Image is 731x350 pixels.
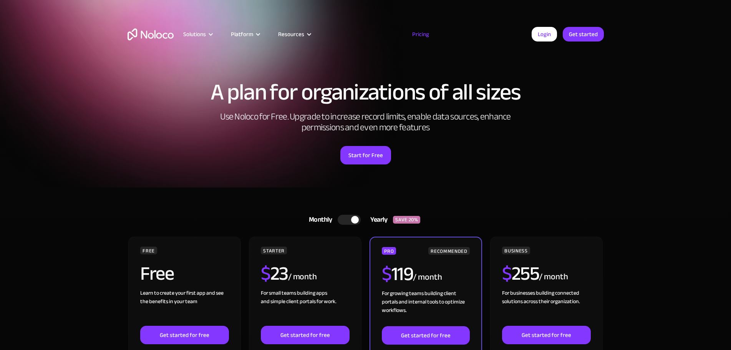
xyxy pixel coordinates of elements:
[382,289,469,326] div: For growing teams building client portals and internal tools to optimize workflows.
[261,326,349,344] a: Get started for free
[221,29,269,39] div: Platform
[140,289,229,326] div: Learn to create your first app and see the benefits in your team ‍
[502,264,539,283] h2: 255
[502,289,590,326] div: For businesses building connected solutions across their organization. ‍
[128,81,604,104] h1: A plan for organizations of all sizes
[539,271,568,283] div: / month
[231,29,253,39] div: Platform
[140,264,174,283] h2: Free
[502,255,512,292] span: $
[532,27,557,41] a: Login
[382,264,413,284] h2: 119
[261,247,287,254] div: STARTER
[382,247,396,255] div: PRO
[403,29,439,39] a: Pricing
[183,29,206,39] div: Solutions
[261,289,349,326] div: For small teams building apps and simple client portals for work. ‍
[502,326,590,344] a: Get started for free
[288,271,317,283] div: / month
[382,326,469,345] a: Get started for free
[128,28,174,40] a: home
[563,27,604,41] a: Get started
[174,29,221,39] div: Solutions
[212,111,519,133] h2: Use Noloco for Free. Upgrade to increase record limits, enable data sources, enhance permissions ...
[261,255,270,292] span: $
[278,29,304,39] div: Resources
[261,264,288,283] h2: 23
[299,214,338,226] div: Monthly
[393,216,420,224] div: SAVE 20%
[502,247,530,254] div: BUSINESS
[269,29,320,39] div: Resources
[413,271,442,284] div: / month
[340,146,391,164] a: Start for Free
[428,247,469,255] div: RECOMMENDED
[361,214,393,226] div: Yearly
[140,247,157,254] div: FREE
[140,326,229,344] a: Get started for free
[382,256,391,292] span: $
